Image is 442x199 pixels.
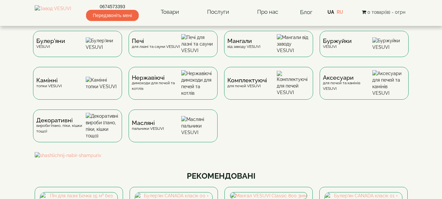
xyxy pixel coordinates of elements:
[323,38,352,49] div: VESUVI
[86,3,139,10] a: 0674573393
[36,118,86,123] span: Декоративні
[227,38,260,49] div: від заводу VESUVI
[372,70,405,96] img: Аксесуари для печей та камінів VESUVI
[277,71,310,96] img: Комплектуючі для печей VESUVI
[360,9,407,16] button: 0 товар(ів) - 0грн
[86,77,119,90] img: Камінні топки VESUVI
[36,38,65,44] span: Булер'яни
[36,78,62,83] span: Камінні
[132,120,164,131] div: пальники VESUVI
[86,10,139,21] span: Передзвоніть мені
[86,113,119,139] img: Декоративні вироби (пано, піки, кішки тощо)
[227,78,267,83] span: Комплектуючі
[201,5,236,20] a: Послуги
[323,75,372,91] div: для печей та камінів VESUVI
[132,120,164,126] span: Масляні
[30,67,125,109] a: Каміннітопки VESUVI Камінні топки VESUVI
[132,75,181,91] div: димоходи для печей та котлів
[35,5,71,19] img: Завод VESUVI
[230,192,307,199] img: Мангал VESUVI Classic 800 3мм
[372,37,405,50] img: Буржуйки VESUVI
[36,38,65,49] div: VESUVI
[327,10,334,15] a: UA
[125,109,221,152] a: Масляніпальники VESUVI Масляні пальники VESUVI
[181,34,214,54] img: Печі для лазні та сауни VESUVI
[36,118,86,134] div: вироби (пано, піки, кішки тощо)
[125,67,221,109] a: Нержавіючідимоходи для печей та котлів Нержавіючі димоходи для печей та котлів
[181,116,214,136] img: Масляні пальники VESUVI
[277,34,310,54] img: Мангали від заводу VESUVI
[337,10,343,15] a: RU
[132,75,181,80] span: Нержавіючі
[132,38,180,49] div: для лазні та сауни VESUVI
[300,9,312,15] a: Блог
[367,10,405,15] span: 0 товар(ів) - 0грн
[221,67,316,109] a: Комплектуючідля печей VESUVI Комплектуючі для печей VESUVI
[181,70,214,96] img: Нержавіючі димоходи для печей та котлів
[323,38,352,44] span: Буржуйки
[36,78,62,89] div: топки VESUVI
[323,75,372,80] span: Аксесуари
[132,38,180,44] span: Печі
[227,38,260,44] span: Мангали
[316,67,412,109] a: Аксесуаридля печей та камінів VESUVI Аксесуари для печей та камінів VESUVI
[125,31,221,67] a: Печідля лазні та сауни VESUVI Печі для лазні та сауни VESUVI
[221,31,316,67] a: Мангаливід заводу VESUVI Мангали від заводу VESUVI
[227,78,267,89] div: для печей VESUVI
[251,5,285,20] a: Про нас
[30,31,125,67] a: Булер'яниVESUVI Булер'яни VESUVI
[316,31,412,67] a: БуржуйкиVESUVI Буржуйки VESUVI
[154,5,186,20] a: Товари
[30,109,125,152] a: Декоративнівироби (пано, піки, кішки тощо) Декоративні вироби (пано, піки, кішки тощо)
[86,37,119,50] img: Булер'яни VESUVI
[35,152,408,159] img: shashlichnij-nabir-shampuriv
